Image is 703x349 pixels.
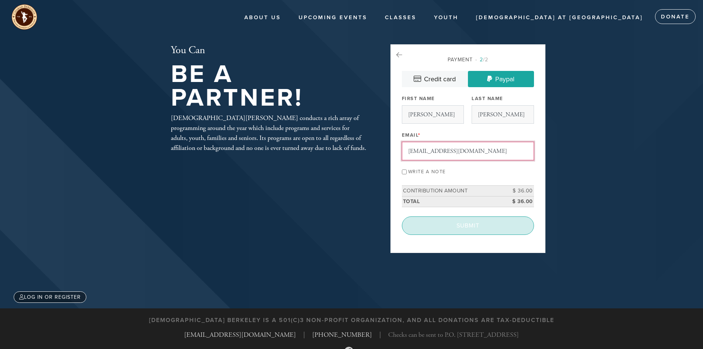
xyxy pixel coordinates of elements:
[402,132,421,138] label: Email
[402,56,534,64] div: Payment
[184,331,296,339] a: [EMAIL_ADDRESS][DOMAIN_NAME]
[468,71,534,87] a: Paypal
[480,57,483,63] span: 2
[408,169,446,175] label: Write a note
[471,11,648,25] a: [DEMOGRAPHIC_DATA] at [GEOGRAPHIC_DATA]
[379,11,422,25] a: Classes
[402,71,468,87] a: Credit card
[312,331,372,339] a: [PHONE_NUMBER]
[402,196,501,207] td: Total
[171,113,366,153] div: [DEMOGRAPHIC_DATA][PERSON_NAME] conducts a rich array of programming around the year which includ...
[11,4,38,30] img: unnamed%20%283%29_0.png
[418,132,421,138] span: This field is required.
[171,44,366,57] h2: You Can
[303,330,305,340] span: |
[293,11,373,25] a: Upcoming Events
[149,317,554,324] h3: [DEMOGRAPHIC_DATA] Berkeley is a 501(c)3 non-profit organization, and all donations are tax-deduc...
[388,330,519,340] span: Checks can be sent to P.O. [STREET_ADDRESS]
[475,57,488,63] span: /2
[239,11,286,25] a: About Us
[655,9,696,24] a: Donate
[402,95,435,102] label: First Name
[501,186,534,196] td: $ 36.00
[402,216,534,235] input: Submit
[171,62,366,110] h1: Be A Partner!
[472,95,503,102] label: Last Name
[428,11,464,25] a: Youth
[379,330,381,340] span: |
[14,291,86,303] a: Log in or register
[501,196,534,207] td: $ 36.00
[402,186,501,196] td: Contribution Amount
